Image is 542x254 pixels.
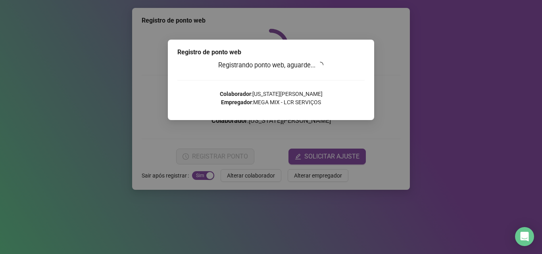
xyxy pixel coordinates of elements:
h3: Registrando ponto web, aguarde... [177,60,365,71]
span: loading [316,60,325,69]
div: Open Intercom Messenger [515,227,534,246]
p: : [US_STATE][PERSON_NAME] : MEGA MIX - LCR SERVIÇOS [177,90,365,107]
div: Registro de ponto web [177,48,365,57]
strong: Empregador [221,99,252,105]
strong: Colaborador [220,91,251,97]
